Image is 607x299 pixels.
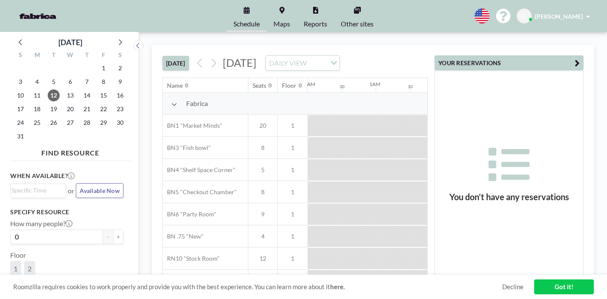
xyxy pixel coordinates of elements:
span: Schedule [233,20,260,27]
span: 12 [248,255,277,262]
span: Monday, August 18, 2025 [31,103,43,115]
span: Tuesday, August 12, 2025 [48,89,60,101]
span: Sunday, August 24, 2025 [14,117,26,129]
span: Saturday, August 30, 2025 [114,117,126,129]
span: BN6 "Party Room" [163,210,216,218]
span: 1 [278,233,308,240]
span: Sunday, August 3, 2025 [14,76,26,88]
span: BN5 "Checkout Chamber" [163,188,237,196]
div: 30 [408,84,413,89]
span: Other sites [341,20,374,27]
input: Search for option [12,186,61,195]
span: Friday, August 29, 2025 [98,117,109,129]
span: Monday, August 25, 2025 [31,117,43,129]
a: here. [330,283,345,290]
span: 20 [248,122,277,129]
span: Saturday, August 2, 2025 [114,62,126,74]
div: T [78,50,95,61]
img: organization-logo [14,8,62,25]
span: Available Now [80,187,120,194]
h3: Specify resource [10,208,124,216]
div: Floor [282,82,296,89]
span: Friday, August 15, 2025 [98,89,109,101]
span: 4 [248,233,277,240]
div: M [29,50,46,61]
span: Fabrica [186,99,208,108]
span: Monday, August 4, 2025 [31,76,43,88]
span: 1 [278,188,308,196]
label: How many people? [10,219,72,228]
span: Wednesday, August 6, 2025 [64,76,76,88]
span: 1 [278,210,308,218]
button: YOUR RESERVATIONS [434,55,584,70]
span: Tuesday, August 5, 2025 [48,76,60,88]
span: Wednesday, August 27, 2025 [64,117,76,129]
label: Floor [10,251,26,259]
h3: You don’t have any reservations [435,192,583,202]
div: Search for option [266,56,339,70]
span: Reports [304,20,327,27]
div: 1AM [369,81,380,87]
span: Sunday, August 31, 2025 [14,130,26,142]
div: W [62,50,79,61]
span: 9 [248,210,277,218]
span: [PERSON_NAME] [535,13,583,20]
span: BN1 "Market Minds" [163,122,222,129]
span: Roomzilla requires cookies to work properly and provide you with the best experience. You can lea... [13,283,502,291]
span: Wednesday, August 13, 2025 [64,89,76,101]
span: [DATE] [223,56,256,69]
div: [DATE] [58,36,82,48]
span: RN10 "Stock Room" [163,255,220,262]
span: LC [521,12,527,20]
span: 1 [278,122,308,129]
a: Decline [502,283,524,291]
span: 8 [248,144,277,152]
span: or [68,187,74,195]
span: Maps [273,20,290,27]
span: 1 [278,144,308,152]
span: Wednesday, August 20, 2025 [64,103,76,115]
button: [DATE] [162,56,189,71]
div: S [12,50,29,61]
span: Friday, August 8, 2025 [98,76,109,88]
button: Available Now [76,183,124,198]
span: Sunday, August 17, 2025 [14,103,26,115]
h4: FIND RESOURCE [10,145,130,157]
span: Thursday, August 7, 2025 [81,76,93,88]
button: + [113,230,124,244]
span: 8 [248,188,277,196]
span: Monday, August 11, 2025 [31,89,43,101]
input: Search for option [309,57,325,69]
span: BN4 "Shelf Space Corner" [163,166,236,174]
span: Friday, August 1, 2025 [98,62,109,74]
span: Sunday, August 10, 2025 [14,89,26,101]
span: 1 [278,255,308,262]
div: F [95,50,112,61]
span: Thursday, August 14, 2025 [81,89,93,101]
span: 2 [28,264,32,273]
span: Friday, August 22, 2025 [98,103,109,115]
span: Thursday, August 28, 2025 [81,117,93,129]
span: Saturday, August 9, 2025 [114,76,126,88]
span: 1 [278,166,308,174]
span: BN3 "Fish bowl" [163,144,211,152]
div: Name [167,82,183,89]
span: Tuesday, August 19, 2025 [48,103,60,115]
div: 12AM [301,81,315,87]
span: Thursday, August 21, 2025 [81,103,93,115]
span: Saturday, August 16, 2025 [114,89,126,101]
span: BN .75 "New" [163,233,204,240]
div: S [112,50,128,61]
div: Search for option [11,184,66,197]
span: 1 [14,264,17,273]
span: 5 [248,166,277,174]
div: Seats [253,82,266,89]
a: Got it! [534,279,594,294]
span: DAILY VIEW [268,57,308,69]
span: Tuesday, August 26, 2025 [48,117,60,129]
div: T [46,50,62,61]
span: Saturday, August 23, 2025 [114,103,126,115]
button: - [103,230,113,244]
div: 30 [339,84,345,89]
